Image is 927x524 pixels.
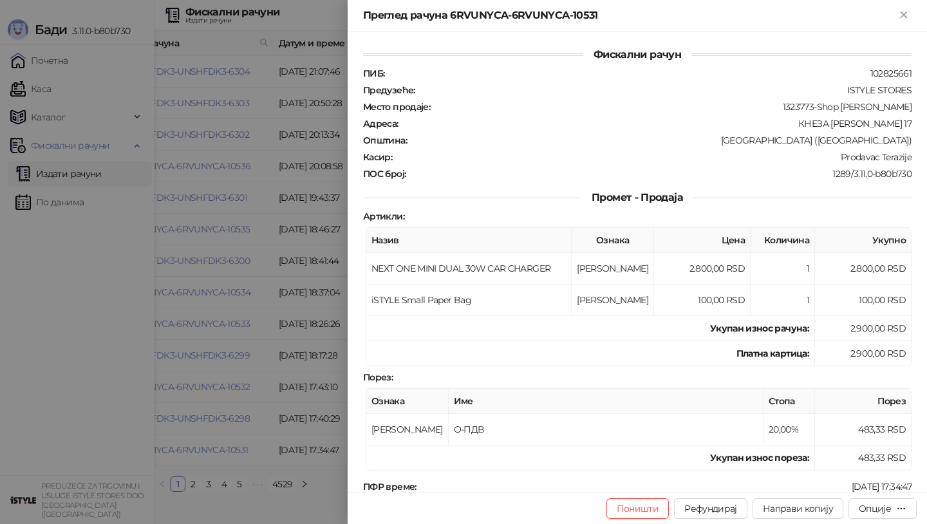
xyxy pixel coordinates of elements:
strong: Предузеће : [363,84,415,96]
strong: Укупан износ пореза: [710,452,809,463]
strong: Артикли : [363,211,404,222]
div: [DATE] 17:34:47 [418,481,913,492]
th: Укупно [815,228,912,253]
td: 483,33 RSD [815,414,912,445]
span: Промет - Продаја [581,191,693,203]
th: Стопа [763,389,815,414]
strong: Касир : [363,151,392,163]
td: 2.800,00 RSD [815,253,912,285]
td: 100,00 RSD [815,285,912,316]
div: 1289/3.11.0-b80b730 [407,168,913,180]
span: Фискални рачун [583,48,691,61]
strong: Платна картица : [736,348,809,359]
strong: Место продаје : [363,101,430,113]
td: 100,00 RSD [654,285,751,316]
th: Порез [815,389,912,414]
button: Поништи [606,498,669,519]
th: Количина [751,228,815,253]
div: Опције [859,503,891,514]
th: Цена [654,228,751,253]
td: 1 [751,285,815,316]
div: [GEOGRAPHIC_DATA] ([GEOGRAPHIC_DATA]) [408,135,913,146]
strong: ПИБ : [363,68,384,79]
strong: Укупан износ рачуна : [710,323,809,334]
button: Направи копију [753,498,843,519]
td: 483,33 RSD [815,445,912,471]
div: 1323773-Shop [PERSON_NAME] [431,101,913,113]
td: [PERSON_NAME] [366,414,449,445]
button: Close [896,8,912,23]
div: КНЕЗА [PERSON_NAME] 17 [400,118,913,129]
td: [PERSON_NAME] [572,253,654,285]
td: 1 [751,253,815,285]
strong: Порез : [363,371,393,383]
button: Рефундирај [674,498,747,519]
strong: Општина : [363,135,407,146]
td: О-ПДВ [449,414,763,445]
td: NEXT ONE MINI DUAL 30W CAR CHARGER [366,253,572,285]
td: [PERSON_NAME] [572,285,654,316]
strong: Адреса : [363,118,398,129]
td: 2.900,00 RSD [815,341,912,366]
td: 2.800,00 RSD [654,253,751,285]
strong: ПФР време : [363,481,417,492]
td: 20,00% [763,414,815,445]
strong: ПОС број : [363,168,406,180]
div: 102825661 [386,68,913,79]
button: Опције [848,498,917,519]
div: Преглед рачуна 6RVUNYCA-6RVUNYCA-10531 [363,8,896,23]
div: ISTYLE STORES [417,84,913,96]
div: Prodavac Terazije [393,151,913,163]
th: Ознака [572,228,654,253]
th: Ознака [366,389,449,414]
span: Направи копију [763,503,833,514]
th: Име [449,389,763,414]
td: iSTYLE Small Paper Bag [366,285,572,316]
th: Назив [366,228,572,253]
td: 2.900,00 RSD [815,316,912,341]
